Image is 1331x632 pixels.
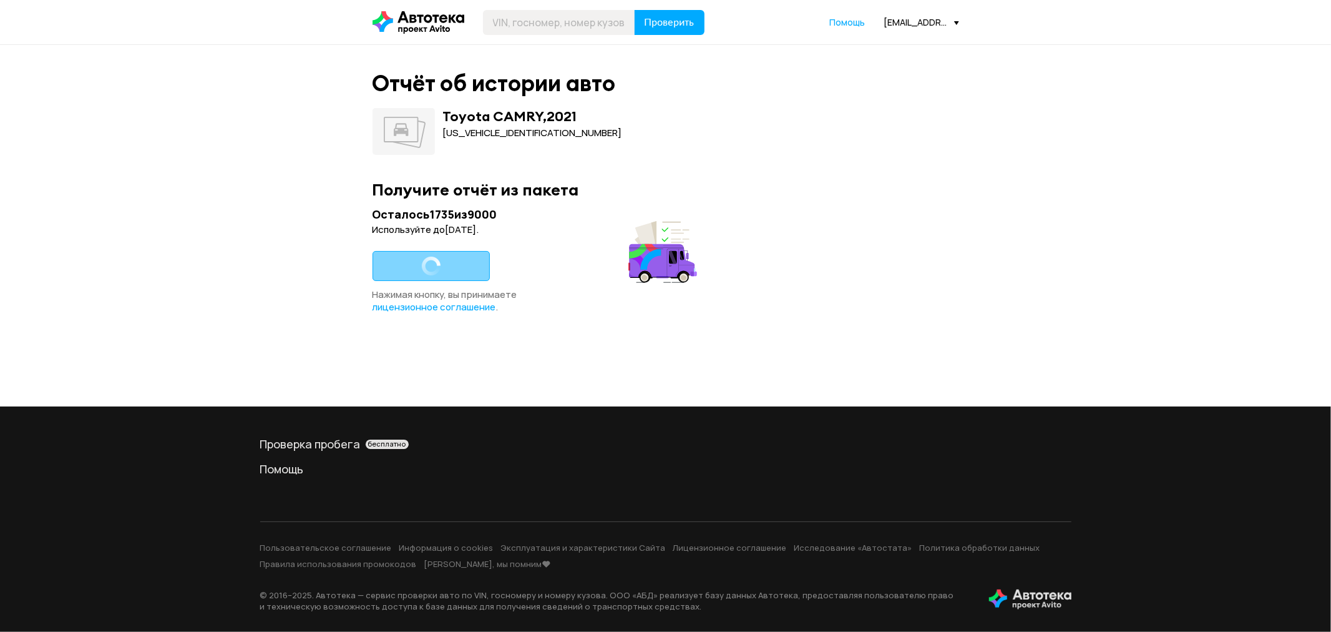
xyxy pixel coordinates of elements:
[794,542,912,553] a: Исследование «Автостата»
[373,300,496,314] span: лицензионное соглашение
[443,126,622,140] div: [US_VEHICLE_IDENTIFICATION_NUMBER]
[373,288,517,314] span: Нажимая кнопку, вы принимаете .
[260,437,1071,452] a: Проверка пробегабесплатно
[260,590,969,612] p: © 2016– 2025 . Автотека — сервис проверки авто по VIN, госномеру и номеру кузова. ООО «АБД» реали...
[373,301,496,314] a: лицензионное соглашение
[373,224,701,236] div: Используйте до [DATE] .
[645,17,695,27] span: Проверить
[443,108,577,124] div: Toyota CAMRY , 2021
[884,16,959,28] div: [EMAIL_ADDRESS][DOMAIN_NAME]
[373,207,701,222] div: Осталось 1735 из 9000
[920,542,1040,553] a: Политика обработки данных
[501,542,666,553] a: Эксплуатация и характеристики Сайта
[260,462,1071,476] a: Помощь
[989,590,1071,610] img: tWS6KzJlK1XUpy65r7uaHVIs4JI6Dha8Nraz9T2hA03BhoCc4MtbvZCxBLwJIh+mQSIAkLBJpqMoKVdP8sONaFJLCz6I0+pu7...
[673,542,787,553] a: Лицензионное соглашение
[373,180,959,199] div: Получите отчёт из пакета
[368,440,406,448] span: бесплатно
[830,16,865,28] span: Помощь
[373,70,616,97] div: Отчёт об истории авто
[260,542,392,553] a: Пользовательское соглашение
[260,437,1071,452] div: Проверка пробега
[260,558,417,570] a: Правила использования промокодов
[830,16,865,29] a: Помощь
[635,10,705,35] button: Проверить
[483,10,635,35] input: VIN, госномер, номер кузова
[424,558,551,570] a: [PERSON_NAME], мы помним
[399,542,494,553] a: Информация о cookies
